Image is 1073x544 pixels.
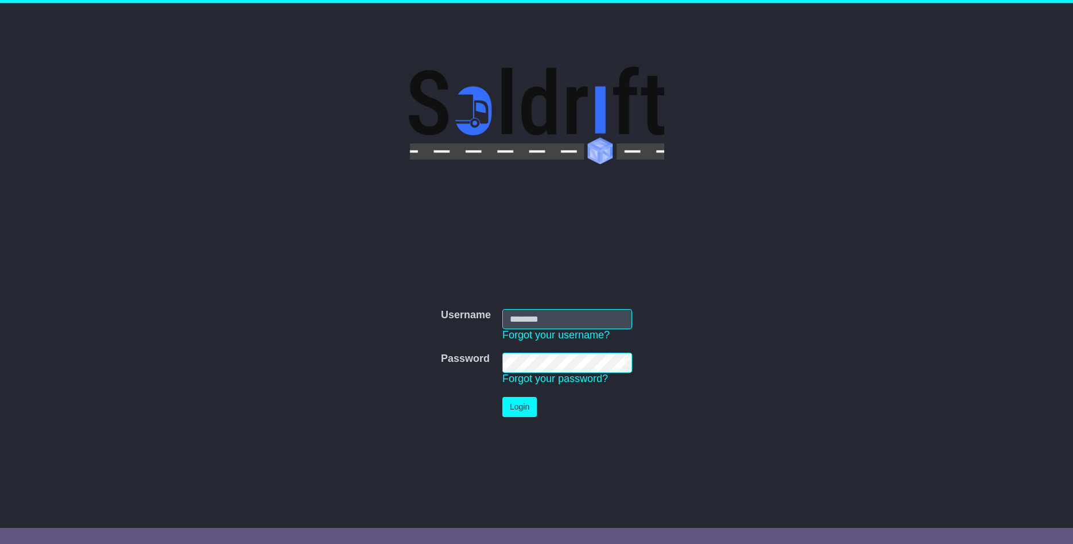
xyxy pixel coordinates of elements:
button: Login [502,397,537,417]
a: Forgot your username? [502,329,610,341]
label: Password [441,353,490,365]
img: Soldrift Pty Ltd [409,67,664,164]
label: Username [441,309,491,322]
a: Forgot your password? [502,373,608,384]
